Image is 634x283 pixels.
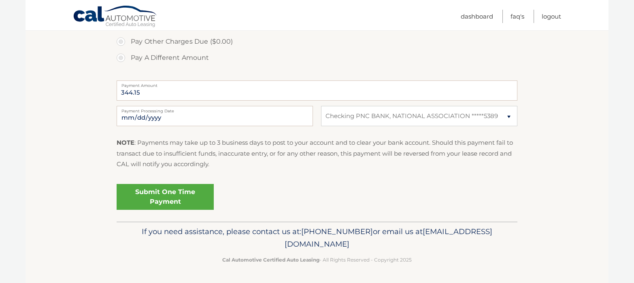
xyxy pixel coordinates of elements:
p: : Payments may take up to 3 business days to post to your account and to clear your bank account.... [117,137,517,169]
input: Payment Amount [117,80,517,101]
label: Payment Processing Date [117,106,313,112]
label: Payment Amount [117,80,517,87]
label: Pay Other Charges Due ($0.00) [117,34,517,50]
p: If you need assistance, please contact us at: or email us at [122,225,512,251]
strong: Cal Automotive Certified Auto Leasing [222,257,319,263]
a: Cal Automotive [73,5,158,29]
span: [PHONE_NUMBER] [301,227,373,236]
input: Payment Date [117,106,313,126]
a: Logout [542,10,561,23]
a: Submit One Time Payment [117,184,214,210]
label: Pay A Different Amount [117,50,517,66]
a: Dashboard [461,10,493,23]
p: - All Rights Reserved - Copyright 2025 [122,256,512,264]
strong: NOTE [117,139,134,146]
a: FAQ's [511,10,524,23]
